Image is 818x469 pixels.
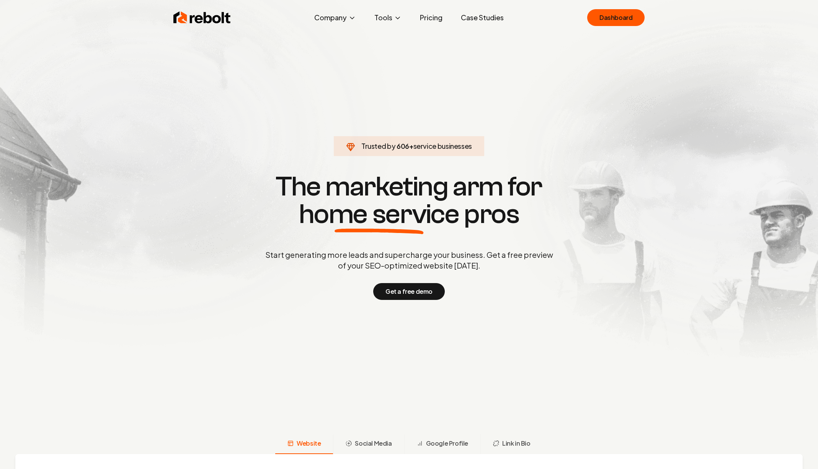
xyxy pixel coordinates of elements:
button: Company [308,10,362,25]
p: Start generating more leads and supercharge your business. Get a free preview of your SEO-optimiz... [264,249,555,271]
button: Link in Bio [480,434,543,454]
span: Link in Bio [502,439,531,448]
h1: The marketing arm for pros [225,173,593,228]
a: Case Studies [455,10,510,25]
span: Social Media [355,439,392,448]
a: Dashboard [587,9,645,26]
button: Tools [368,10,408,25]
span: + [409,142,413,150]
a: Pricing [414,10,449,25]
span: Website [297,439,321,448]
button: Google Profile [404,434,480,454]
span: Trusted by [361,142,395,150]
span: service businesses [413,142,472,150]
span: 606 [397,141,409,151]
button: Website [275,434,333,454]
span: home service [299,200,459,228]
button: Get a free demo [373,283,445,300]
img: Rebolt Logo [173,10,231,25]
button: Social Media [333,434,404,454]
span: Google Profile [426,439,468,448]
